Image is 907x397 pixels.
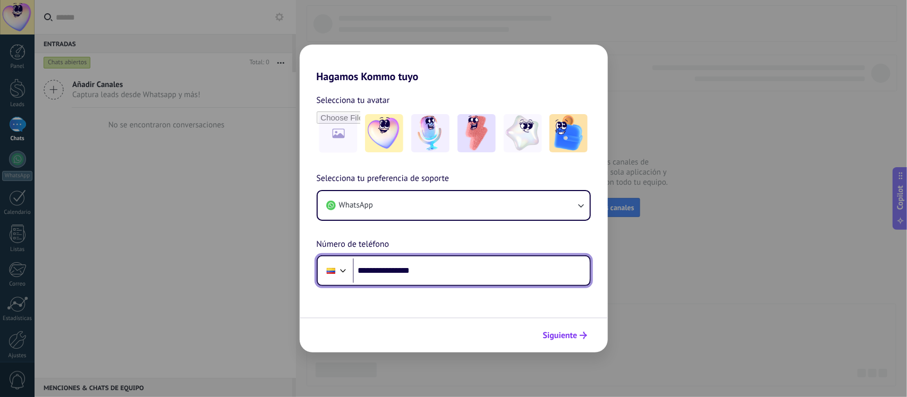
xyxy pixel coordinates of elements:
span: Número de teléfono [317,238,389,252]
span: Siguiente [543,332,578,339]
span: Selecciona tu avatar [317,93,390,107]
img: -5.jpeg [549,114,588,152]
img: -4.jpeg [504,114,542,152]
button: WhatsApp [318,191,590,220]
span: WhatsApp [339,200,373,211]
div: Colombia: + 57 [321,260,341,282]
img: -2.jpeg [411,114,450,152]
img: -1.jpeg [365,114,403,152]
button: Siguiente [538,326,592,344]
img: -3.jpeg [457,114,496,152]
h2: Hagamos Kommo tuyo [300,45,608,83]
span: Selecciona tu preferencia de soporte [317,172,450,186]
